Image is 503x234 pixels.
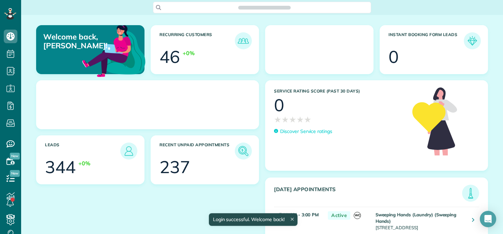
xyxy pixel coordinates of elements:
span: ★ [304,114,311,126]
div: Login successful. Welcome back! [209,213,297,226]
div: 0 [388,48,399,65]
p: Discover Service ratings [280,128,332,135]
div: +0% [78,160,90,167]
strong: 7:00 AM - 3:00 PM [279,212,319,217]
h3: Leads [45,143,120,160]
p: Welcome back, [PERSON_NAME]! [43,32,109,50]
span: New [10,153,20,160]
div: 237 [159,158,190,175]
h3: Recurring Customers [159,32,235,49]
div: 344 [45,158,76,175]
span: ★ [296,114,304,126]
h3: Service Rating score (past 30 days) [274,89,406,94]
span: New [10,170,20,177]
strong: Sweeping Hands (Laundry) (Sweeping Hands) [376,212,457,224]
div: 46 [159,48,180,65]
span: ★ [281,114,289,126]
h3: Recent unpaid appointments [159,143,235,160]
h3: Instant Booking Form Leads [388,32,464,49]
span: ★ [274,114,281,126]
span: ★ [289,114,296,126]
img: icon_form_leads-04211a6a04a5b2264e4ee56bc0799ec3eb69b7e499cbb523a139df1d13a81ae0.png [466,34,479,48]
span: WC [354,212,361,219]
img: icon_unpaid_appointments-47b8ce3997adf2238b356f14209ab4cced10bd1f174958f3ca8f1d0dd7fffeee.png [237,144,250,158]
a: Discover Service ratings [274,128,332,135]
span: Active [328,211,350,220]
img: icon_recurring_customers-cf858462ba22bcd05b5a5880d41d6543d210077de5bb9ebc9590e49fd87d84ed.png [237,34,250,48]
div: 0 [274,97,284,114]
img: dashboard_welcome-42a62b7d889689a78055ac9021e634bf52bae3f8056760290aed330b23ab8690.png [81,17,147,83]
span: Search ZenMaid… [245,4,284,11]
img: icon_leads-1bed01f49abd5b7fead27621c3d59655bb73ed531f8eeb49469d10e621d6b896.png [122,144,136,158]
div: +0% [183,49,195,57]
div: Open Intercom Messenger [480,211,496,227]
img: icon_todays_appointments-901f7ab196bb0bea1936b74009e4eb5ffbc2d2711fa7634e0d609ed5ef32b18b.png [464,186,477,200]
h3: [DATE] Appointments [274,186,462,202]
